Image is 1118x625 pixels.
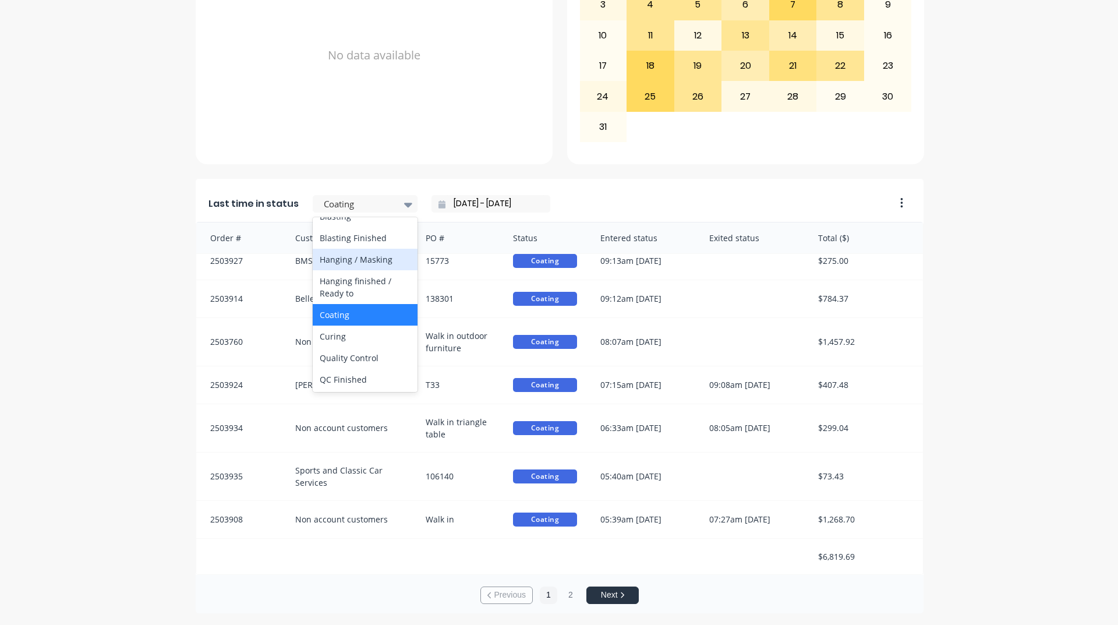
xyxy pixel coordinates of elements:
div: Coating [313,304,418,326]
div: Status [501,223,589,253]
div: PO # [414,223,501,253]
div: 14 [770,21,816,50]
div: 15773 [414,242,501,280]
span: Coating [513,469,577,483]
span: Coating [513,421,577,435]
div: 2503908 [196,501,284,538]
div: $407.48 [806,366,923,404]
div: Sports and Classic Car Services [284,453,415,500]
div: 31 [580,112,627,142]
div: QC Finished [313,369,418,390]
div: 138301 [414,280,501,317]
div: 16 [865,21,911,50]
div: 29 [817,82,864,111]
button: 1 [540,587,557,604]
button: 2 [562,587,579,604]
div: Quality Control [313,347,418,369]
div: BMS Beta Metal Spinning [284,242,415,280]
div: Hanging finished / Ready to [313,270,418,304]
div: 17 [580,51,627,80]
div: Recoat [313,390,418,412]
div: 06:33am [DATE] [589,404,698,452]
span: Coating [513,292,577,306]
div: 13 [722,21,769,50]
div: 07:15am [DATE] [589,366,698,404]
div: 30 [865,82,911,111]
span: Last time in status [208,197,299,211]
div: 24 [580,82,627,111]
div: $299.04 [806,404,923,452]
div: 11 [627,21,674,50]
div: 05:39am [DATE] [589,501,698,538]
div: 22 [817,51,864,80]
div: 20 [722,51,769,80]
div: $1,268.70 [806,501,923,538]
div: 09:13am [DATE] [589,242,698,280]
input: Filter by date [445,195,546,213]
div: 18 [627,51,674,80]
div: [PERSON_NAME] Electrical [284,366,415,404]
span: Coating [513,513,577,527]
span: Coating [513,254,577,268]
div: Non account customers [284,318,415,366]
div: Walk in [414,501,501,538]
div: 05:40am [DATE] [589,453,698,500]
div: 106140 [414,453,501,500]
div: Non account customers [284,501,415,538]
div: 2503935 [196,453,284,500]
button: Next [586,587,639,604]
div: Non account customers [284,404,415,452]
div: 08:05am [DATE] [698,404,806,452]
div: 08:07am [DATE] [589,318,698,366]
div: T33 [414,366,501,404]
div: 28 [770,82,816,111]
div: 10 [580,21,627,50]
div: 15 [817,21,864,50]
div: Customer [284,223,415,253]
div: Exited status [698,223,806,253]
div: Blasting Finished [313,227,418,249]
div: 07:27am [DATE] [698,501,806,538]
div: Order # [196,223,284,253]
div: 27 [722,82,769,111]
div: Curing [313,326,418,347]
div: Hanging / Masking [313,249,418,270]
div: $784.37 [806,280,923,317]
div: 12 [675,21,721,50]
div: 25 [627,82,674,111]
div: 23 [865,51,911,80]
div: 2503934 [196,404,284,452]
div: 2503927 [196,242,284,280]
div: $275.00 [806,242,923,280]
span: Coating [513,335,577,349]
span: Coating [513,378,577,392]
div: $73.43 [806,453,923,500]
div: 21 [770,51,816,80]
div: 26 [675,82,721,111]
div: Entered status [589,223,698,253]
div: $1,457.92 [806,318,923,366]
div: 2503760 [196,318,284,366]
div: Belle Skylights [284,280,415,317]
div: Total ($) [806,223,923,253]
div: $6,819.69 [806,539,923,574]
div: 19 [675,51,721,80]
div: Walk in triangle table [414,404,501,452]
div: 2503924 [196,366,284,404]
div: Walk in outdoor furniture [414,318,501,366]
button: Previous [480,587,533,604]
div: 09:08am [DATE] [698,366,806,404]
div: 2503914 [196,280,284,317]
div: 09:12am [DATE] [589,280,698,317]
